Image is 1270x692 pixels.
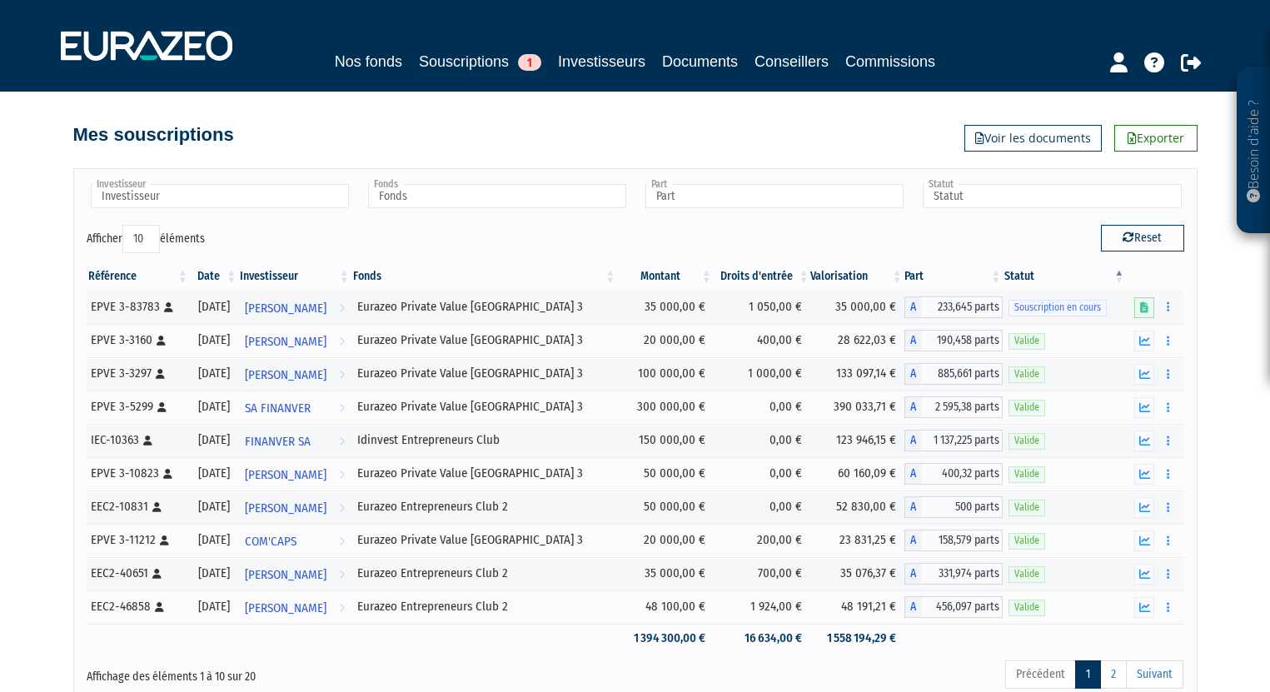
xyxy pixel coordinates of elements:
a: 2 [1100,660,1127,689]
span: 2 595,38 parts [921,396,1004,418]
a: COM'CAPS [238,524,351,557]
td: 35 000,00 € [810,291,904,324]
span: A [904,563,921,585]
a: Investisseurs [558,50,645,73]
i: Voir l'investisseur [339,526,345,557]
a: Conseillers [755,50,829,73]
td: 400,00 € [714,324,811,357]
a: Souscriptions1 [419,50,541,76]
span: A [904,430,921,451]
span: A [904,463,921,485]
span: A [904,530,921,551]
span: A [904,296,921,318]
td: 48 191,21 € [810,590,904,624]
th: Référence : activer pour trier la colonne par ordre croissant [87,262,190,291]
p: Besoin d'aide ? [1244,76,1263,226]
h4: Mes souscriptions [73,125,234,145]
div: [DATE] [196,331,232,349]
div: [DATE] [196,465,232,482]
td: 150 000,00 € [617,424,713,457]
span: [PERSON_NAME] [245,593,326,624]
i: [Français] Personne physique [160,535,169,545]
i: [Français] Personne physique [152,569,162,579]
div: Eurazeo Entrepreneurs Club 2 [357,498,612,515]
td: 20 000,00 € [617,324,713,357]
label: Afficher éléments [87,225,205,253]
div: A - Eurazeo Entrepreneurs Club 2 [904,496,1004,518]
i: Voir l'investisseur [339,360,345,391]
td: 60 160,09 € [810,457,904,490]
i: Voir l'investisseur [339,393,345,424]
span: A [904,363,921,385]
th: Investisseur: activer pour trier la colonne par ordre croissant [238,262,351,291]
div: Eurazeo Entrepreneurs Club 2 [357,598,612,615]
span: Valide [1009,333,1045,349]
div: A - Eurazeo Private Value Europe 3 [904,530,1004,551]
span: [PERSON_NAME] [245,326,326,357]
div: A - Eurazeo Private Value Europe 3 [904,330,1004,351]
td: 23 831,25 € [810,524,904,557]
span: Souscription en cours [1009,300,1107,316]
i: [Français] Personne physique [157,402,167,412]
td: 1 050,00 € [714,291,811,324]
i: [Français] Personne physique [157,336,166,346]
th: Valorisation: activer pour trier la colonne par ordre croissant [810,262,904,291]
th: Part: activer pour trier la colonne par ordre croissant [904,262,1004,291]
td: 35 076,37 € [810,557,904,590]
td: 20 000,00 € [617,524,713,557]
div: [DATE] [196,298,232,316]
span: [PERSON_NAME] [245,360,326,391]
span: A [904,396,921,418]
i: Voir l'investisseur [339,426,345,457]
a: Exporter [1114,125,1198,152]
th: Date: activer pour trier la colonne par ordre croissant [190,262,238,291]
div: [DATE] [196,531,232,549]
td: 1 924,00 € [714,590,811,624]
div: EPVE 3-10823 [91,465,184,482]
a: Documents [662,50,738,73]
div: A - Eurazeo Entrepreneurs Club 2 [904,596,1004,618]
td: 0,00 € [714,424,811,457]
i: Voir l'investisseur [339,460,345,490]
div: A - Eurazeo Entrepreneurs Club 2 [904,563,1004,585]
span: Valide [1009,400,1045,416]
span: 1 [518,54,541,71]
span: 400,32 parts [921,463,1004,485]
span: 158,579 parts [921,530,1004,551]
i: [Français] Personne physique [155,602,164,612]
select: Afficheréléments [122,225,160,253]
i: Voir l'investisseur [339,293,345,324]
td: 1 000,00 € [714,357,811,391]
span: 500 parts [921,496,1004,518]
span: [PERSON_NAME] [245,460,326,490]
span: FINANVER SA [245,426,311,457]
a: [PERSON_NAME] [238,357,351,391]
div: EEC2-40651 [91,565,184,582]
td: 28 622,03 € [810,324,904,357]
span: 1 137,225 parts [921,430,1004,451]
i: [Français] Personne physique [163,469,172,479]
i: Voir l'investisseur [339,493,345,524]
td: 1 394 300,00 € [617,624,713,653]
div: [DATE] [196,398,232,416]
div: [DATE] [196,565,232,582]
i: [Français] Personne physique [164,302,173,312]
span: Valide [1009,466,1045,482]
td: 50 000,00 € [617,457,713,490]
button: Reset [1101,225,1184,251]
div: EPVE 3-11212 [91,531,184,549]
div: EPVE 3-83783 [91,298,184,316]
span: Valide [1009,600,1045,615]
a: SA FINANVER [238,391,351,424]
td: 300 000,00 € [617,391,713,424]
i: Voir l'investisseur [339,560,345,590]
td: 35 000,00 € [617,557,713,590]
div: IEC-10363 [91,431,184,449]
a: [PERSON_NAME] [238,557,351,590]
div: Eurazeo Entrepreneurs Club 2 [357,565,612,582]
td: 0,00 € [714,391,811,424]
span: Valide [1009,366,1045,382]
div: A - Eurazeo Private Value Europe 3 [904,296,1004,318]
div: [DATE] [196,498,232,515]
span: A [904,330,921,351]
